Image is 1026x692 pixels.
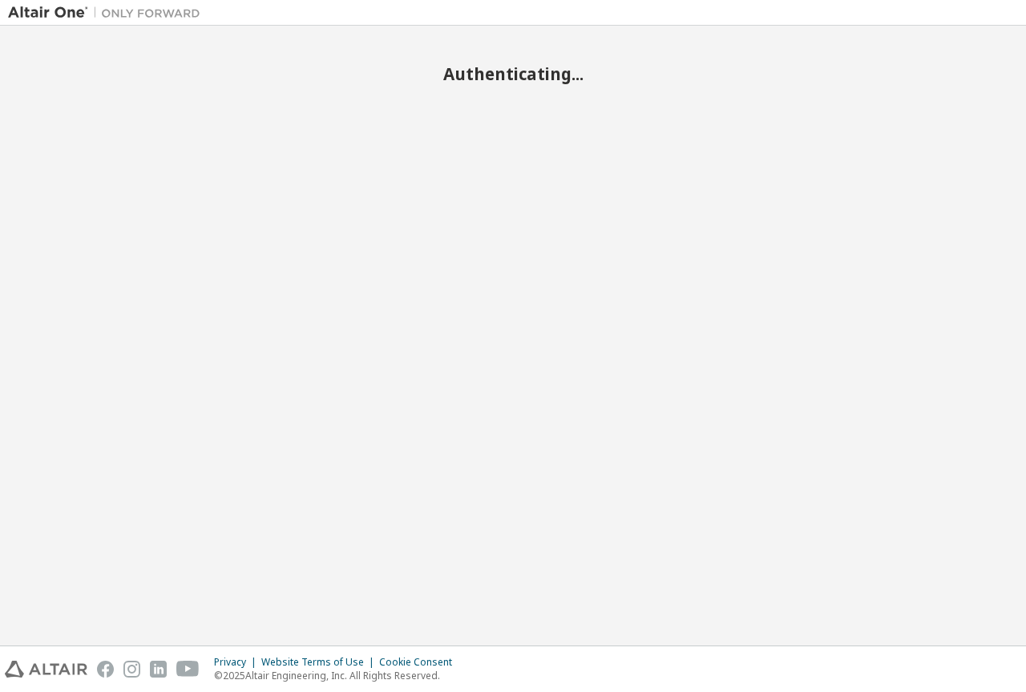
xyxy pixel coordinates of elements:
[8,5,208,21] img: Altair One
[5,661,87,678] img: altair_logo.svg
[176,661,200,678] img: youtube.svg
[150,661,167,678] img: linkedin.svg
[214,669,462,682] p: © 2025 Altair Engineering, Inc. All Rights Reserved.
[214,656,261,669] div: Privacy
[123,661,140,678] img: instagram.svg
[8,63,1018,84] h2: Authenticating...
[261,656,379,669] div: Website Terms of Use
[97,661,114,678] img: facebook.svg
[379,656,462,669] div: Cookie Consent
